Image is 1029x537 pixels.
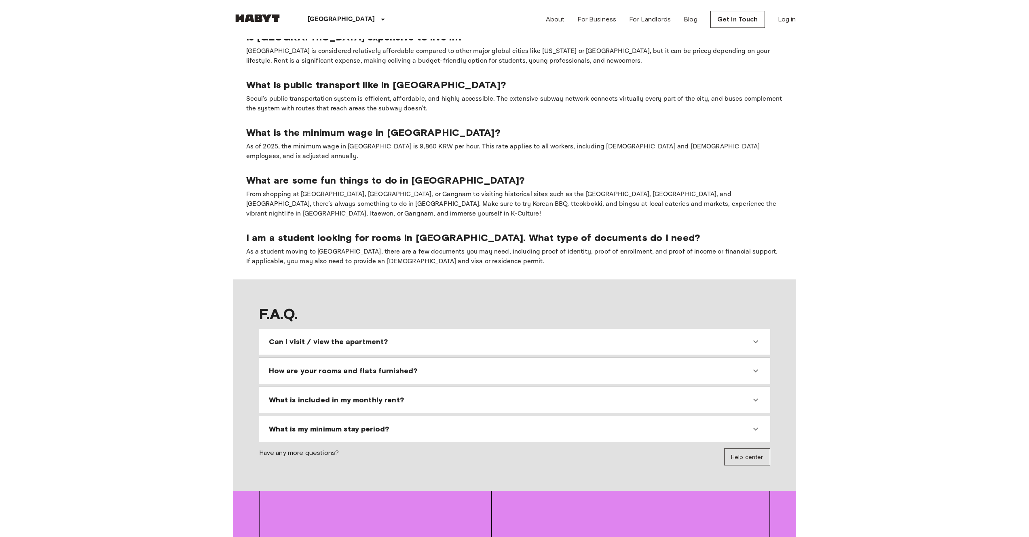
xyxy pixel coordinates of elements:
a: Help center [724,448,770,465]
a: About [546,15,565,24]
span: F.A.Q. [259,305,770,322]
span: What is my minimum stay period? [269,424,389,434]
p: As of 2025, the minimum wage in [GEOGRAPHIC_DATA] is 9,860 KRW per hour. This rate applies to all... [246,142,783,161]
a: For Business [577,15,616,24]
p: I am a student looking for rooms in [GEOGRAPHIC_DATA]. What type of documents do I need? [246,232,783,244]
p: What is public transport like in [GEOGRAPHIC_DATA]? [246,79,783,91]
span: Can I visit / view the apartment? [269,337,388,347]
div: What is included in my monthly rent? [262,390,767,410]
p: As a student moving to [GEOGRAPHIC_DATA], there are a few documents you may need, including proof... [246,247,783,266]
span: Help center [731,454,763,461]
img: Habyt [233,14,282,22]
span: How are your rooms and flats furnished? [269,366,418,376]
a: For Landlords [629,15,671,24]
a: Blog [684,15,697,24]
p: From shopping at [GEOGRAPHIC_DATA], [GEOGRAPHIC_DATA], or Gangnam to visiting historical sites su... [246,190,783,219]
a: Log in [778,15,796,24]
p: Seoul’s public transportation system is efficient, affordable, and highly accessible. The extensi... [246,94,783,114]
a: Get in Touch [710,11,765,28]
p: What is the minimum wage in [GEOGRAPHIC_DATA]? [246,127,783,139]
div: How are your rooms and flats furnished? [262,361,767,381]
div: Can I visit / view the apartment? [262,332,767,351]
p: [GEOGRAPHIC_DATA] [308,15,375,24]
p: What are some fun things to do in [GEOGRAPHIC_DATA]? [246,174,783,186]
p: [GEOGRAPHIC_DATA] is considered relatively affordable compared to other major global cities like ... [246,47,783,66]
span: Have any more questions? [259,448,339,465]
div: What is my minimum stay period? [262,419,767,439]
span: What is included in my monthly rent? [269,395,404,405]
